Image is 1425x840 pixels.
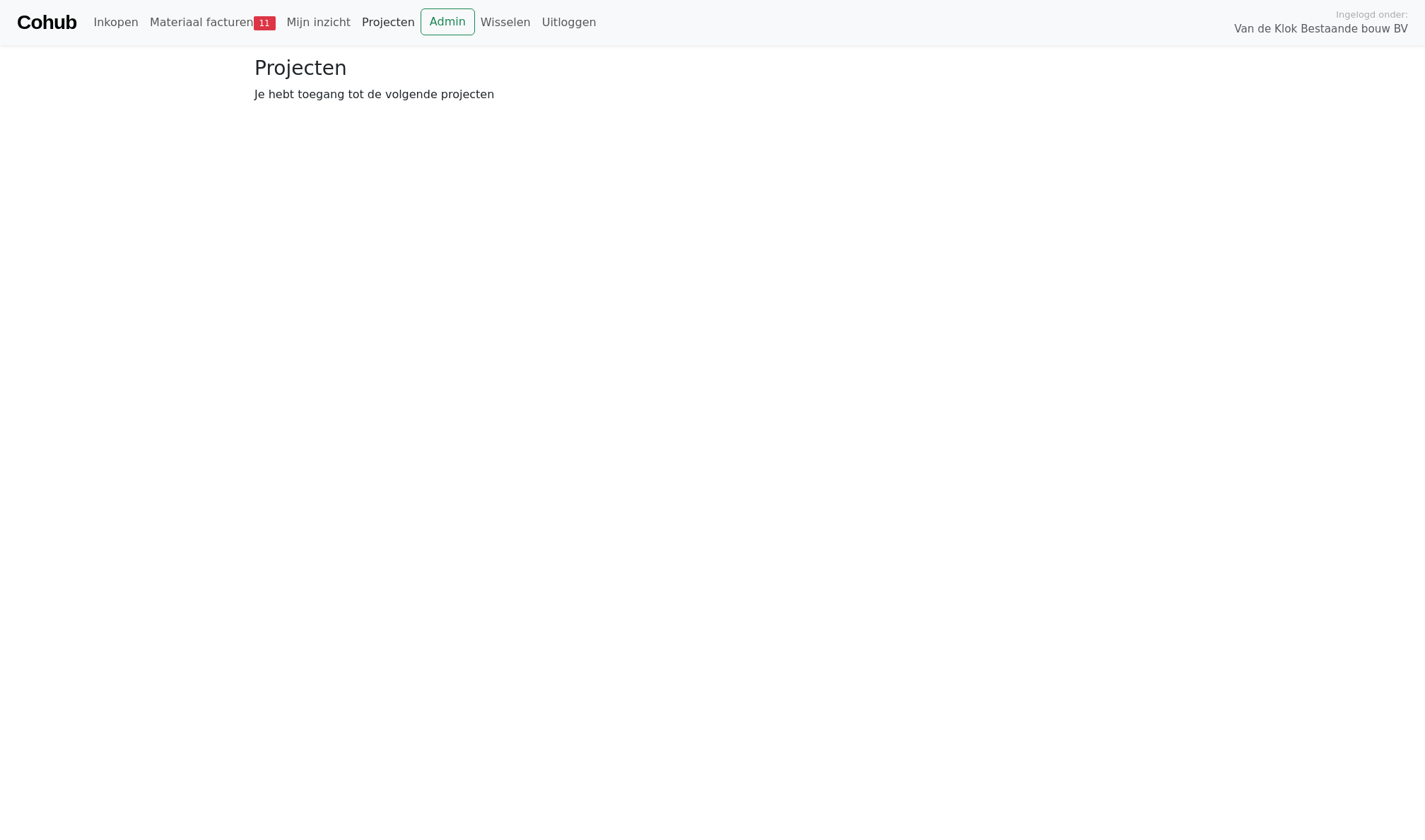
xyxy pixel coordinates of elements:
[1336,8,1408,21] span: Ingelogd onder:
[421,8,475,35] a: Admin
[254,86,1171,103] p: Je hebt toegang tot de volgende projecten
[17,6,76,40] a: Cohub
[475,8,536,37] a: Wisselen
[281,8,357,37] a: Mijn inzicht
[254,16,276,30] span: 11
[254,57,1171,81] h3: Projecten
[144,8,281,37] a: Materiaal facturen11
[1234,21,1408,37] span: Van de Klok Bestaande bouw BV
[536,8,602,37] a: Uitloggen
[88,8,143,37] a: Inkopen
[356,8,421,37] a: Projecten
